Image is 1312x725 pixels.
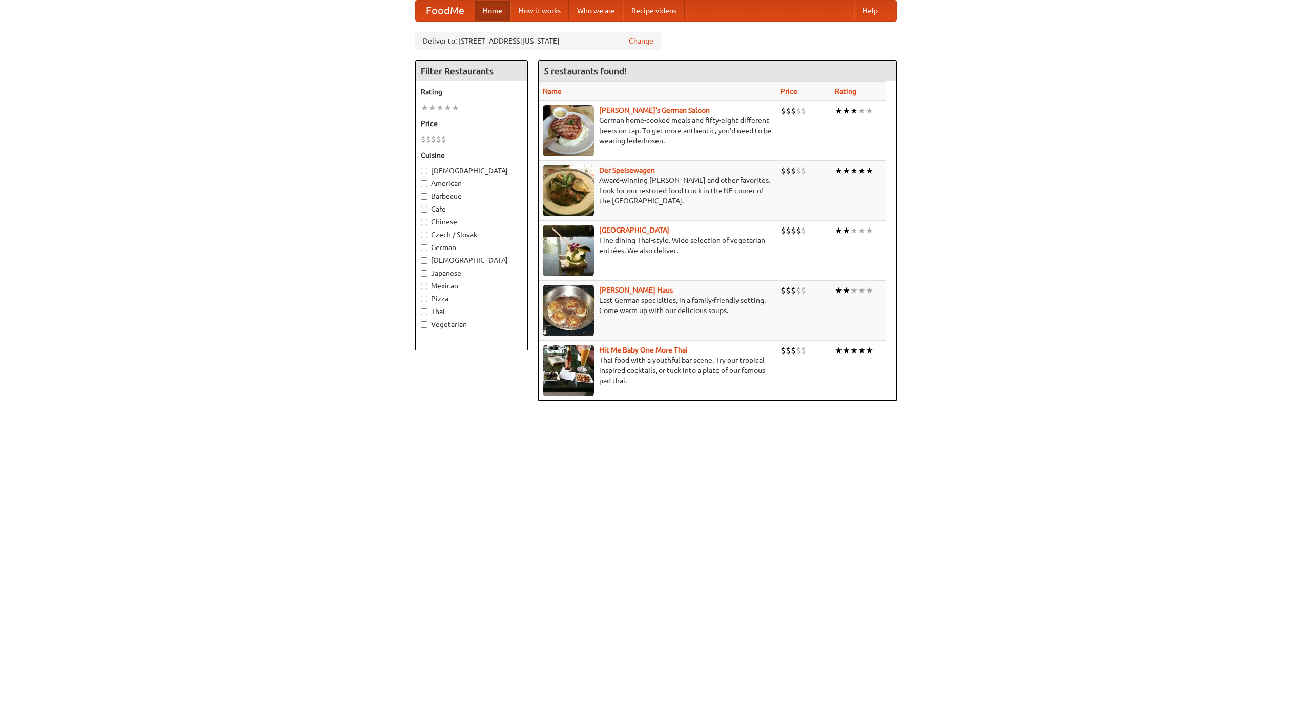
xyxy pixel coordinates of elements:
li: ★ [850,165,858,176]
li: ★ [858,345,866,356]
input: Chinese [421,219,427,225]
p: Fine dining Thai-style. Wide selection of vegetarian entrées. We also deliver. [543,235,772,256]
li: $ [791,105,796,116]
p: Thai food with a youthful bar scene. Try our tropical inspired cocktails, or tuck into a plate of... [543,355,772,386]
h4: Filter Restaurants [416,61,527,81]
li: $ [431,134,436,145]
li: ★ [850,345,858,356]
li: ★ [858,285,866,296]
input: Mexican [421,283,427,289]
li: ★ [850,285,858,296]
li: ★ [850,225,858,236]
a: Der Speisewagen [599,166,655,174]
li: $ [786,225,791,236]
a: [PERSON_NAME]'s German Saloon [599,106,710,114]
input: Cafe [421,206,427,213]
li: $ [791,225,796,236]
label: Barbecue [421,191,522,201]
label: Pizza [421,294,522,304]
input: Czech / Slovak [421,232,427,238]
li: ★ [866,165,873,176]
input: Pizza [421,296,427,302]
a: Recipe videos [623,1,685,21]
b: [PERSON_NAME] Haus [599,286,673,294]
a: [GEOGRAPHIC_DATA] [599,226,669,234]
ng-pluralize: 5 restaurants found! [544,66,627,76]
input: Japanese [421,270,427,277]
label: [DEMOGRAPHIC_DATA] [421,165,522,176]
input: Thai [421,308,427,315]
li: $ [791,285,796,296]
li: $ [801,105,806,116]
li: ★ [843,165,850,176]
li: ★ [858,225,866,236]
li: $ [426,134,431,145]
a: FoodMe [416,1,475,21]
label: Czech / Slovak [421,230,522,240]
li: $ [436,134,441,145]
li: $ [786,105,791,116]
a: Price [781,87,797,95]
a: Name [543,87,562,95]
label: Thai [421,306,522,317]
div: Deliver to: [STREET_ADDRESS][US_STATE] [415,32,661,50]
input: [DEMOGRAPHIC_DATA] [421,257,427,264]
li: ★ [835,285,843,296]
img: esthers.jpg [543,105,594,156]
li: ★ [850,105,858,116]
li: ★ [866,345,873,356]
input: Barbecue [421,193,427,200]
a: Help [854,1,886,21]
p: Award-winning [PERSON_NAME] and other favorites. Look for our restored food truck in the NE corne... [543,175,772,206]
li: ★ [866,225,873,236]
li: $ [781,105,786,116]
li: $ [801,165,806,176]
li: $ [421,134,426,145]
label: German [421,242,522,253]
li: $ [781,225,786,236]
p: East German specialties, in a family-friendly setting. Come warm up with our delicious soups. [543,295,772,316]
input: Vegetarian [421,321,427,328]
li: $ [796,225,801,236]
input: American [421,180,427,187]
li: $ [791,165,796,176]
img: satay.jpg [543,225,594,276]
li: ★ [421,102,428,113]
li: $ [796,345,801,356]
li: ★ [835,105,843,116]
li: ★ [436,102,444,113]
li: ★ [444,102,452,113]
label: Chinese [421,217,522,227]
a: Home [475,1,510,21]
a: Hit Me Baby One More Thai [599,346,688,354]
li: ★ [835,165,843,176]
h5: Cuisine [421,150,522,160]
li: $ [781,165,786,176]
li: ★ [843,105,850,116]
a: Who we are [569,1,623,21]
li: ★ [835,225,843,236]
li: $ [786,285,791,296]
li: $ [781,285,786,296]
li: ★ [835,345,843,356]
input: [DEMOGRAPHIC_DATA] [421,168,427,174]
a: Rating [835,87,856,95]
li: ★ [843,345,850,356]
li: $ [796,285,801,296]
label: [DEMOGRAPHIC_DATA] [421,255,522,265]
label: Cafe [421,204,522,214]
li: $ [786,165,791,176]
img: kohlhaus.jpg [543,285,594,336]
label: Mexican [421,281,522,291]
label: American [421,178,522,189]
li: $ [786,345,791,356]
p: German home-cooked meals and fifty-eight different beers on tap. To get more authentic, you'd nee... [543,115,772,146]
input: German [421,244,427,251]
li: ★ [866,285,873,296]
h5: Price [421,118,522,129]
li: $ [801,225,806,236]
li: $ [796,165,801,176]
label: Vegetarian [421,319,522,329]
